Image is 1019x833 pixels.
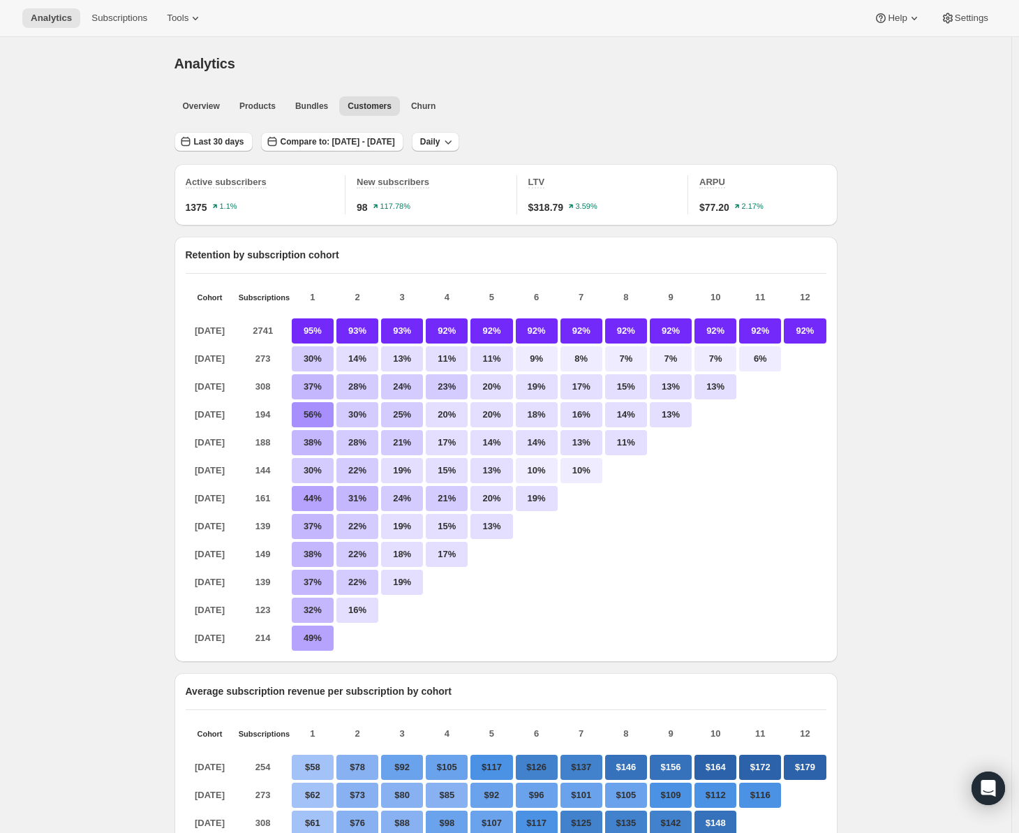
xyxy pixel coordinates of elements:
[239,318,288,344] p: 2741
[470,783,512,808] p: $92
[426,514,468,539] p: 15%
[694,727,736,741] p: 10
[336,458,378,483] p: 22%
[186,318,235,344] p: [DATE]
[650,374,692,399] p: 13%
[426,486,468,511] p: 21%
[694,783,736,808] p: $112
[381,783,423,808] p: $80
[380,202,410,211] text: 117.78%
[516,430,558,455] p: 14%
[83,8,156,28] button: Subscriptions
[739,755,781,780] p: $172
[295,101,328,112] span: Bundles
[381,430,423,455] p: 21%
[605,755,647,780] p: $146
[470,374,512,399] p: 20%
[336,514,378,539] p: 22%
[694,374,736,399] p: 13%
[292,486,334,511] p: 44%
[239,514,288,539] p: 139
[381,374,423,399] p: 24%
[292,542,334,567] p: 38%
[426,318,468,344] p: 92%
[605,318,647,344] p: 92%
[426,458,468,483] p: 15%
[186,570,235,595] p: [DATE]
[650,290,692,304] p: 9
[292,346,334,371] p: 30%
[219,202,237,211] text: 1.1%
[336,783,378,808] p: $73
[560,727,602,741] p: 7
[739,346,781,371] p: 6%
[411,101,436,112] span: Churn
[694,755,736,780] p: $164
[261,132,403,152] button: Compare to: [DATE] - [DATE]
[239,402,288,427] p: 194
[516,783,558,808] p: $96
[650,755,692,780] p: $156
[186,293,235,302] p: Cohort
[91,13,147,24] span: Subscriptions
[186,177,267,187] span: Active subscribers
[167,13,188,24] span: Tools
[381,570,423,595] p: 19%
[784,290,826,304] p: 12
[694,290,736,304] p: 10
[158,8,211,28] button: Tools
[186,374,235,399] p: [DATE]
[186,248,826,262] p: Retention by subscription cohort
[336,346,378,371] p: 14%
[174,56,235,71] span: Analytics
[784,755,826,780] p: $179
[470,755,512,780] p: $117
[336,755,378,780] p: $78
[650,318,692,344] p: 92%
[426,542,468,567] p: 17%
[381,318,423,344] p: 93%
[560,755,602,780] p: $137
[650,346,692,371] p: 7%
[650,727,692,741] p: 9
[239,374,288,399] p: 308
[605,346,647,371] p: 7%
[336,290,378,304] p: 2
[694,346,736,371] p: 7%
[336,598,378,623] p: 16%
[470,727,512,741] p: 5
[336,486,378,511] p: 31%
[239,755,288,780] p: 254
[239,626,288,651] p: 214
[516,458,558,483] p: 10%
[239,101,276,112] span: Products
[336,430,378,455] p: 28%
[741,202,763,211] text: 2.17%
[348,101,392,112] span: Customers
[357,200,368,214] span: 98
[239,458,288,483] p: 144
[336,542,378,567] p: 22%
[186,730,235,738] p: Cohort
[336,727,378,741] p: 2
[528,177,545,187] span: LTV
[194,136,244,147] span: Last 30 days
[239,730,288,738] p: Subscriptions
[292,402,334,427] p: 56%
[186,486,235,511] p: [DATE]
[932,8,997,28] button: Settings
[694,318,736,344] p: 92%
[605,290,647,304] p: 8
[186,346,235,371] p: [DATE]
[528,200,564,214] span: $318.79
[183,101,220,112] span: Overview
[470,458,512,483] p: 13%
[516,374,558,399] p: 19%
[336,402,378,427] p: 30%
[292,598,334,623] p: 32%
[699,177,725,187] span: ARPU
[292,290,334,304] p: 1
[381,514,423,539] p: 19%
[560,783,602,808] p: $101
[381,542,423,567] p: 18%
